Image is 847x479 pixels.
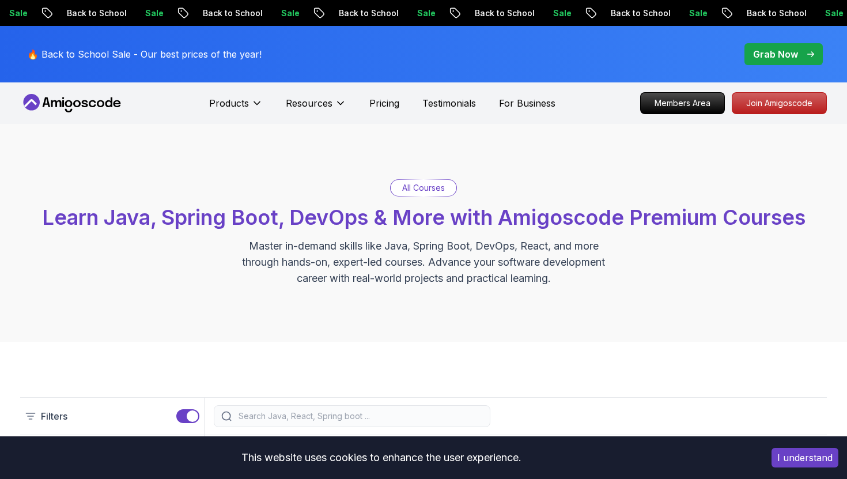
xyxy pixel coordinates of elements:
button: Resources [286,96,346,119]
p: Back to School [57,7,135,19]
a: Pricing [369,96,399,110]
p: Back to School [737,7,815,19]
a: Members Area [640,92,725,114]
p: Grab Now [753,47,798,61]
button: Accept cookies [772,448,838,467]
a: Join Amigoscode [732,92,827,114]
button: Products [209,96,263,119]
p: Sale [135,7,172,19]
p: Sale [407,7,444,19]
p: Back to School [465,7,543,19]
p: Master in-demand skills like Java, Spring Boot, DevOps, React, and more through hands-on, expert-... [230,238,617,286]
p: Sale [679,7,716,19]
p: Sale [543,7,580,19]
span: Learn Java, Spring Boot, DevOps & More with Amigoscode Premium Courses [42,205,806,230]
p: Filters [41,409,67,423]
p: All Courses [402,182,445,194]
p: Back to School [193,7,271,19]
p: Join Amigoscode [732,93,826,114]
a: Testimonials [422,96,476,110]
input: Search Java, React, Spring boot ... [236,410,483,422]
p: Resources [286,96,332,110]
div: This website uses cookies to enhance the user experience. [9,445,754,470]
p: Back to School [601,7,679,19]
p: Products [209,96,249,110]
a: For Business [499,96,555,110]
p: 🔥 Back to School Sale - Our best prices of the year! [27,47,262,61]
p: Members Area [641,93,724,114]
p: Back to School [329,7,407,19]
p: Sale [271,7,308,19]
